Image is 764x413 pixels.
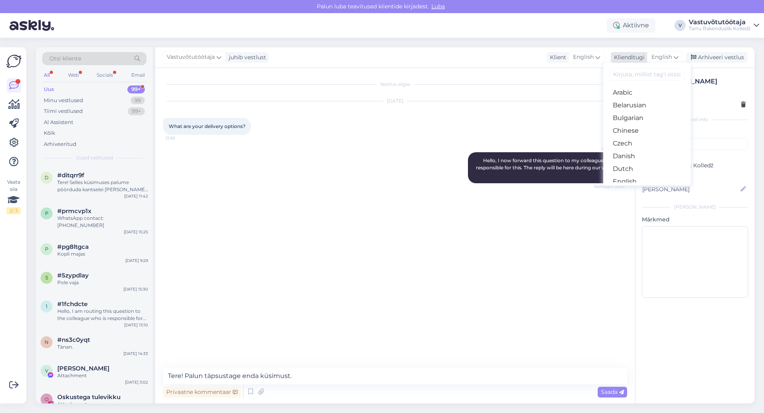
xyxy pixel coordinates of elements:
[123,351,148,357] div: [DATE] 14:33
[124,229,148,235] div: [DATE] 15:25
[57,172,84,179] span: #ditqrr9f
[674,20,686,31] div: V
[44,129,55,137] div: Kõik
[642,161,748,170] p: Tartu Rakenduslik Kolledž
[57,343,148,351] div: Tänan.
[44,118,73,126] div: AI Assistent
[123,286,148,292] div: [DATE] 15:30
[57,401,148,408] div: Attachment
[128,107,145,115] div: 99+
[6,54,21,69] img: Askly Logo
[166,135,195,141] span: 21:55
[611,53,645,62] div: Klienditugi
[661,86,746,95] div: # ofynwe7t
[642,173,748,181] p: Kliendi nimi
[603,150,691,163] a: Danish
[95,70,115,80] div: Socials
[6,207,21,214] div: 2 / 3
[603,137,691,150] a: Czech
[603,175,691,188] a: English
[169,123,246,129] span: What are your delivery options?
[603,163,691,175] a: Dutch
[45,396,49,402] span: O
[45,210,49,216] span: p
[163,97,627,105] div: [DATE]
[603,112,691,124] a: Bulgarian
[57,179,148,193] div: Tere! Selles küsimuses palume pöörduda kantselei [PERSON_NAME]: [PERSON_NAME]. Kontaktandmed on j...
[642,204,748,211] div: [PERSON_NAME]
[163,387,241,397] div: Privaatne kommentaar
[45,368,48,374] span: V
[57,365,109,372] span: Vladimir Baskakov
[44,85,54,93] div: Uus
[76,154,113,161] span: Uued vestlused
[125,379,148,385] div: [DATE] 3:02
[45,246,49,252] span: p
[57,243,89,250] span: #pg8ltgca
[57,207,92,215] span: #prmcvp1x
[689,25,750,32] div: Tartu Rakenduslik Kolledž
[6,178,21,214] div: Vaata siia
[547,53,566,62] div: Klient
[130,70,146,80] div: Email
[57,215,148,229] div: WhatsApp contact: [PHONE_NUMBER]
[57,394,121,401] span: Oskustega tulevikku
[595,146,625,152] span: AI Assistent
[45,339,49,345] span: n
[57,301,88,308] span: #1fchdcte
[167,53,215,62] span: Vastuvõtutöötaja
[594,184,625,190] span: Nähtud ✓ 21:55
[45,275,48,281] span: 5
[686,52,747,63] div: Arhiveeri vestlus
[125,258,148,264] div: [DATE] 9:29
[57,279,148,286] div: Pole vaja
[689,19,750,25] div: Vastuvõtutöötaja
[651,53,672,62] span: English
[661,77,746,86] div: [PERSON_NAME]
[163,368,627,384] textarea: Tere! Palun täpsustage enda küsimust.
[124,193,148,199] div: [DATE] 11:42
[44,140,76,148] div: Arhiveeritud
[601,388,624,396] span: Saada
[642,128,748,136] p: Kliendi tag'id
[607,18,655,33] div: Aktiivne
[642,138,748,150] input: Lisa tag
[689,19,759,32] a: VastuvõtutöötajaTartu Rakenduslik Kolledž
[57,336,90,343] span: #ns3c0yqt
[642,116,748,123] div: Kliendi info
[57,308,148,322] div: Hello, I am routing this question to the colleague who is responsible for this topic. The reply m...
[476,157,623,178] span: Hello, I now forward this question to my colleague, who is responsible for this. The reply will b...
[46,303,47,309] span: 1
[45,175,49,180] span: d
[44,107,83,115] div: Tiimi vestlused
[57,272,89,279] span: #5zypdlay
[642,153,748,161] p: Facebooki leht
[610,68,684,81] input: Kirjuta, millist tag'i otsid
[226,53,266,62] div: juhib vestlust
[127,85,145,93] div: 99+
[57,372,148,379] div: Attachment
[603,124,691,137] a: Chinese
[131,97,145,105] div: 99
[429,3,447,10] span: Luba
[42,70,51,80] div: All
[66,70,80,80] div: Web
[44,97,83,105] div: Minu vestlused
[603,99,691,112] a: Belarusian
[124,322,148,328] div: [DATE] 13:10
[642,215,748,224] p: Märkmed
[642,185,739,194] input: Lisa nimi
[603,86,691,99] a: Arabic
[49,54,81,63] span: Otsi kliente
[163,81,627,88] div: Vestlus algas
[573,53,594,62] span: English
[57,250,148,258] div: Kopli majas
